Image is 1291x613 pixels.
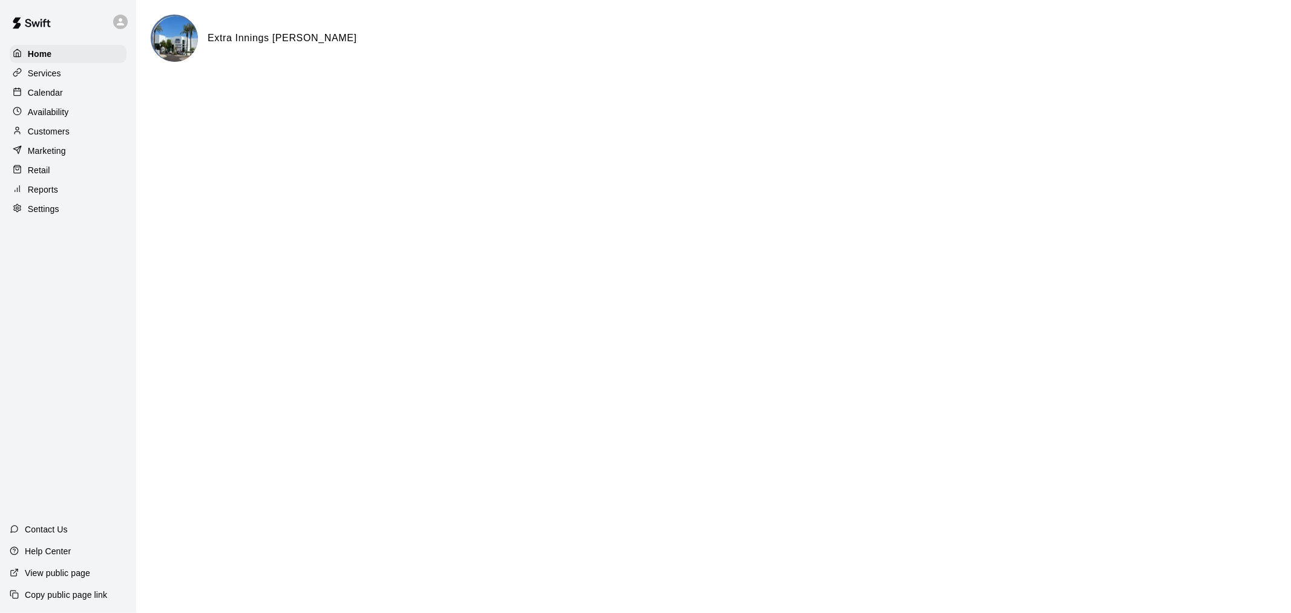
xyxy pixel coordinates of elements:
[28,145,66,157] p: Marketing
[28,48,52,60] p: Home
[153,16,198,62] img: Extra Innings Chandler logo
[10,181,126,199] a: Reports
[10,161,126,179] a: Retail
[25,567,90,579] p: View public page
[25,545,71,557] p: Help Center
[28,184,58,196] p: Reports
[28,106,69,118] p: Availability
[28,203,59,215] p: Settings
[10,84,126,102] a: Calendar
[10,103,126,121] a: Availability
[25,523,68,535] p: Contact Us
[28,164,50,176] p: Retail
[28,87,63,99] p: Calendar
[10,200,126,218] a: Settings
[10,142,126,160] a: Marketing
[10,64,126,82] a: Services
[10,45,126,63] a: Home
[10,122,126,141] a: Customers
[28,67,61,79] p: Services
[208,30,357,46] h6: Extra Innings [PERSON_NAME]
[25,589,107,601] p: Copy public page link
[28,125,70,138] p: Customers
